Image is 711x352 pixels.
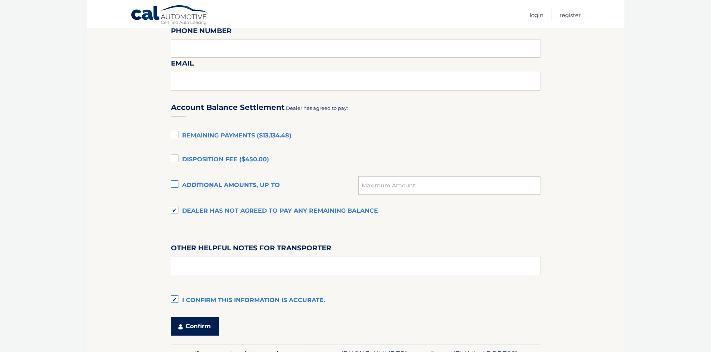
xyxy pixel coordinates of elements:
[358,176,540,195] input: Maximum Amount
[171,129,540,143] label: Remaining Payments ($13,134.48)
[171,317,219,336] button: Confirm
[171,204,540,219] label: Dealer has not agreed to pay any remaining balance
[559,9,581,21] a: Register
[131,5,209,26] a: Cal Automotive
[171,293,540,308] label: I confirm this information is accurate.
[530,9,543,21] a: Login
[171,25,232,39] label: Phone Number
[171,242,331,256] label: Other helpful notes for transporter
[171,152,540,167] label: Disposition Fee ($450.00)
[286,105,348,111] span: Dealer has agreed to pay:
[171,103,285,112] h3: Account Balance Settlement
[171,178,359,193] label: Additional amounts, up to
[171,58,194,72] label: Email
